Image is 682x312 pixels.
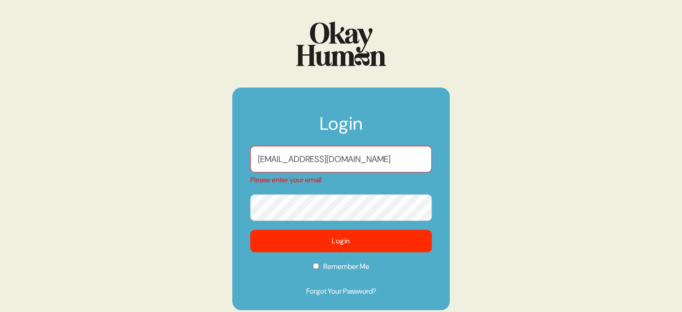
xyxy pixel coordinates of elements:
[313,263,319,269] input: Remember Me
[250,261,432,278] label: Remember Me
[296,22,386,66] img: Logo
[250,286,432,297] a: Forgot Your Password?
[250,114,432,141] h1: Login
[250,146,432,172] input: Email
[250,230,432,252] button: Login
[250,175,432,185] div: Please enter your email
